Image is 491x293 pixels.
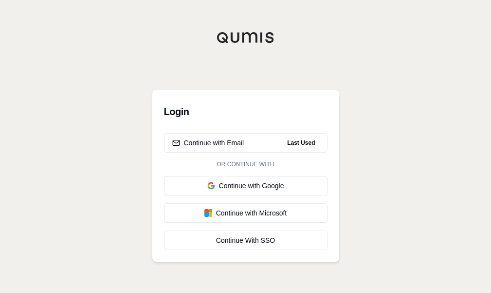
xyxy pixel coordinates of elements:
h3: Login [164,102,327,121]
span: Last Used [283,137,319,149]
button: Continue with Google [164,176,327,195]
button: Continue with EmailLast Used [164,133,327,153]
img: Qumis [217,32,275,43]
a: Continue With SSO [164,231,327,250]
span: Or continue with [213,160,278,168]
button: Continue with Microsoft [164,203,327,223]
div: Continue with Microsoft [172,208,319,218]
div: Continue with Email [172,138,244,148]
div: Continue With SSO [172,235,319,245]
div: Continue with Google [172,181,319,191]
